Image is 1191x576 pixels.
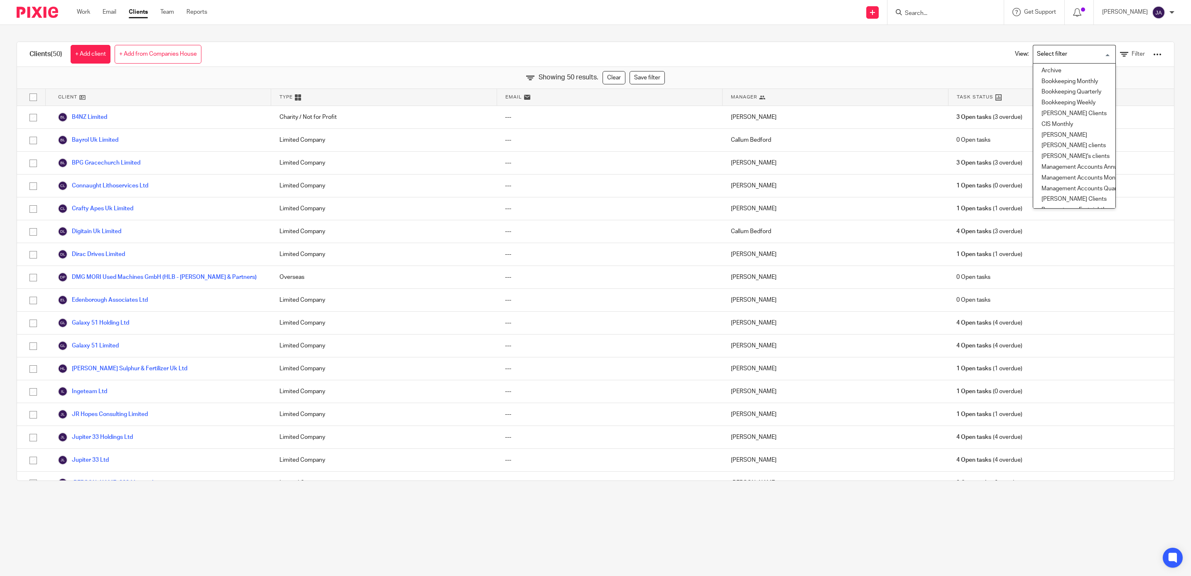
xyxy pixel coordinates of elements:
span: 1 Open tasks [956,204,991,213]
span: Manager [731,94,757,101]
span: 4 Open tasks [956,342,991,350]
img: svg%3E [1152,6,1165,19]
span: (1 overdue) [956,250,1022,258]
span: 4 Open tasks [956,227,991,236]
span: 4 Open tasks [956,319,991,327]
li: Management Accounts Annually [1033,162,1115,173]
span: Showing 50 results. [539,73,598,82]
a: Jupiter 33 Ltd [58,455,109,465]
span: (2 overdue) [956,479,1022,487]
div: Limited Company [271,289,497,311]
li: Management Accounts Monthly [1033,173,1115,184]
img: svg%3E [58,318,68,328]
span: (3 overdue) [956,227,1022,236]
li: Bookkeeping Monthly [1033,76,1115,87]
div: --- [497,243,723,266]
span: (1 overdue) [956,364,1022,373]
div: Limited Company [271,152,497,174]
div: Limited Company [271,175,497,197]
div: Callum Bedford [723,220,948,243]
div: Limited Company [271,449,497,471]
a: Dirac Drives Limited [58,249,125,259]
span: (4 overdue) [956,456,1022,464]
li: Payment runs Fortnightly [1033,205,1115,216]
span: Get Support [1024,9,1056,15]
img: Pixie [17,7,58,18]
img: svg%3E [58,295,68,305]
a: Team [160,8,174,16]
li: [PERSON_NAME] [1033,130,1115,141]
li: Bookkeeping Quarterly [1033,87,1115,98]
div: --- [497,129,723,151]
div: [PERSON_NAME] [723,243,948,266]
span: (4 overdue) [956,433,1022,441]
span: Email [505,94,522,101]
div: --- [497,266,723,288]
div: --- [497,197,723,220]
img: svg%3E [58,158,68,168]
div: Limited Company [271,335,497,357]
li: [PERSON_NAME] Clients [1033,194,1115,205]
li: [PERSON_NAME] Clients [1033,108,1115,119]
img: svg%3E [58,386,68,396]
a: Connaught Lithoservices Ltd [58,181,148,191]
h1: Clients [29,50,62,59]
img: svg%3E [58,478,68,488]
div: [PERSON_NAME] [723,312,948,334]
div: Limited Company [271,197,497,220]
a: Galaxy 51 Limited [58,341,119,351]
span: 4 Open tasks [956,433,991,441]
span: (0 overdue) [956,182,1022,190]
span: 1 Open tasks [956,410,991,418]
img: svg%3E [58,135,68,145]
span: 1 Open tasks [956,250,991,258]
div: Limited Company [271,312,497,334]
a: Clear [603,71,625,84]
input: Search for option [1034,47,1111,62]
div: --- [497,106,723,128]
a: JR Hopes Consulting Limited [58,409,148,419]
span: 3 Open tasks [956,159,991,167]
a: Digitain Uk Limited [58,226,121,236]
a: B4NZ Limited [58,112,107,122]
div: [PERSON_NAME] [723,472,948,494]
span: 3 Open tasks [956,113,991,121]
span: 1 Open tasks [956,387,991,396]
li: Bookkeeping Weekly [1033,98,1115,108]
div: Limited Company [271,243,497,266]
div: --- [497,426,723,448]
span: Task Status [957,94,993,101]
span: 4 Open tasks [956,456,991,464]
span: (1 overdue) [956,204,1022,213]
li: CIS Monthly [1033,119,1115,130]
img: svg%3E [58,455,68,465]
a: Reports [186,8,207,16]
span: (50) [51,51,62,57]
span: Type [279,94,293,101]
img: svg%3E [58,364,68,374]
div: [PERSON_NAME] [723,152,948,174]
a: + Add client [71,45,110,64]
a: Bayrol Uk Limited [58,135,118,145]
a: DMG MORI Used Machines GmbH (HLB - [PERSON_NAME] & Partners) [58,272,257,282]
div: Overseas [271,266,497,288]
img: svg%3E [58,226,68,236]
a: Save filter [630,71,665,84]
span: 1 Open tasks [956,364,991,373]
span: Filter [1132,51,1145,57]
div: [PERSON_NAME] [723,289,948,311]
div: Limited Company [271,426,497,448]
div: [PERSON_NAME] [723,357,948,380]
a: BPG Gracechurch Limited [58,158,140,168]
li: [PERSON_NAME]'s clients [1033,151,1115,162]
div: Charity / Not for Profit [271,106,497,128]
div: --- [497,403,723,426]
span: (0 overdue) [956,387,1022,396]
div: --- [497,289,723,311]
img: svg%3E [58,204,68,214]
span: (1 overdue) [956,410,1022,418]
div: --- [497,449,723,471]
a: Galaxy 51 Holding Ltd [58,318,129,328]
a: [PERSON_NAME] Sulphur & Fertilizer Uk Ltd [58,364,187,374]
p: [PERSON_NAME] [1102,8,1148,16]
